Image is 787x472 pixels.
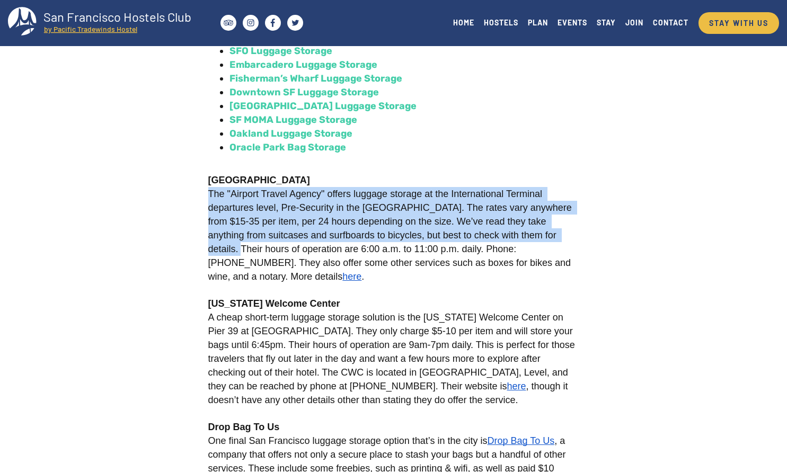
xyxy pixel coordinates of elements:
a: here [507,380,526,392]
a: STAY WITH US [698,12,779,34]
a: Oakland Luggage Storage [229,128,352,139]
a: San Francisco Hostels Club by Pacific Tradewinds Hostel [8,7,201,39]
a: SF MOMA Luggage Storage [229,114,357,126]
a: HOME [448,15,479,30]
strong: [US_STATE] Welcome Center [208,298,340,309]
tspan: San Francisco Hostels Club [43,9,191,24]
strong: Drop Bag To Us [208,422,280,432]
span: . [361,271,364,282]
span: Drop Bag To Us [487,435,554,446]
span: here [507,381,526,391]
span: A cheap short-term luggage storage solution is the [US_STATE] Welcome Center on Pier 39 at [GEOGR... [208,298,578,391]
a: Embarcadero Luggage Storage [229,59,377,70]
a: CONTACT [648,15,693,30]
a: STAY [592,15,621,30]
a: JOIN [621,15,648,30]
a: SFO Luggage Storage [229,45,332,57]
span: The "Airport Travel Agency" offers luggage storage at the International Terminal departures level... [208,175,574,282]
tspan: by Pacific Tradewinds Hostel [44,24,137,33]
strong: [GEOGRAPHIC_DATA] [208,175,310,185]
span: One final San Francisco luggage storage option that’s in the city is [208,422,488,446]
a: [GEOGRAPHIC_DATA] Luggage Storage [229,100,417,112]
a: HOSTELS [479,15,523,30]
a: Oracle Park Bag Storage [229,141,346,153]
a: Fisherman’s Wharf Luggage Storage [229,73,402,84]
a: EVENTS [553,15,592,30]
a: Drop Bag To Us [487,435,554,447]
a: Downtown SF Luggage Storage [229,86,379,98]
a: here [342,271,361,282]
a: PLAN [523,15,553,30]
